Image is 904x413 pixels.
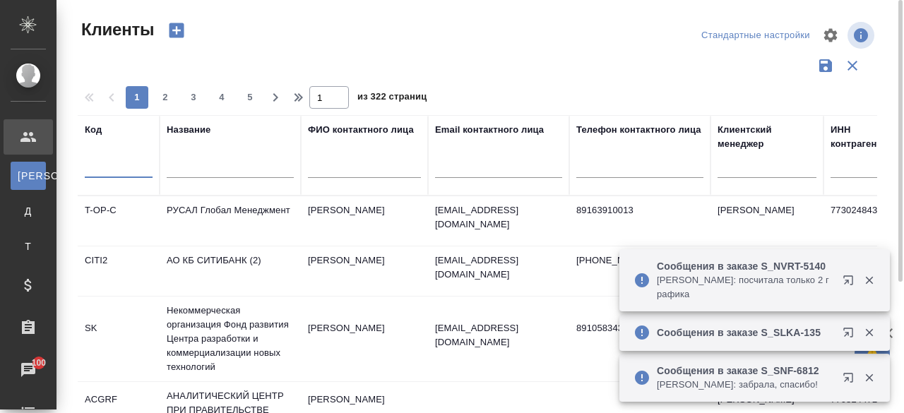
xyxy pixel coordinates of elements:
[814,18,847,52] span: Настроить таблицу
[435,203,562,232] p: [EMAIL_ADDRESS][DOMAIN_NAME]
[576,321,703,335] p: 89105834335
[698,25,814,47] div: split button
[167,123,210,137] div: Название
[78,246,160,296] td: CITI2
[847,22,877,49] span: Посмотреть информацию
[576,203,703,217] p: 89163910013
[855,371,884,384] button: Закрыть
[812,52,839,79] button: Сохранить фильтры
[154,90,177,104] span: 2
[834,266,868,300] button: Открыть в новой вкладке
[4,352,53,388] a: 100
[710,196,823,246] td: [PERSON_NAME]
[78,314,160,364] td: SK
[718,123,816,151] div: Клиентский менеджер
[657,378,833,392] p: [PERSON_NAME]: забрала, спасибо!
[855,326,884,339] button: Закрыть
[834,318,868,352] button: Открыть в новой вкладке
[239,86,261,109] button: 5
[160,297,301,381] td: Некоммерческая организация Фонд развития Центра разработки и коммерциализации новых технологий
[839,52,866,79] button: Сбросить фильтры
[435,253,562,282] p: [EMAIL_ADDRESS][DOMAIN_NAME]
[435,123,544,137] div: Email контактного лица
[160,18,194,42] button: Создать
[18,239,39,253] span: Т
[239,90,261,104] span: 5
[576,253,703,268] p: [PHONE_NUMBER]
[831,123,898,151] div: ИНН контрагента
[301,314,428,364] td: [PERSON_NAME]
[834,364,868,397] button: Открыть в новой вкладке
[657,259,833,273] p: Сообщения в заказе S_NVRT-5140
[160,196,301,246] td: РУСАЛ Глобал Менеджмент
[23,356,55,370] span: 100
[154,86,177,109] button: 2
[657,273,833,301] p: [PERSON_NAME]: посчитала только 2 графика
[11,162,46,190] a: [PERSON_NAME]
[210,90,233,104] span: 4
[11,232,46,261] a: Т
[182,86,205,109] button: 3
[11,197,46,225] a: Д
[78,196,160,246] td: T-OP-C
[308,123,414,137] div: ФИО контактного лица
[657,364,833,378] p: Сообщения в заказе S_SNF-6812
[182,90,205,104] span: 3
[657,325,833,340] p: Сообщения в заказе S_SLKA-135
[576,123,701,137] div: Телефон контактного лица
[710,246,823,296] td: [PERSON_NAME]
[85,123,102,137] div: Код
[855,274,884,287] button: Закрыть
[435,321,562,349] p: [EMAIL_ADDRESS][DOMAIN_NAME]
[357,88,427,109] span: из 322 страниц
[301,196,428,246] td: [PERSON_NAME]
[160,246,301,296] td: АО КБ СИТИБАНК (2)
[301,246,428,296] td: [PERSON_NAME]
[78,18,154,41] span: Клиенты
[18,169,39,183] span: [PERSON_NAME]
[18,204,39,218] span: Д
[210,86,233,109] button: 4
